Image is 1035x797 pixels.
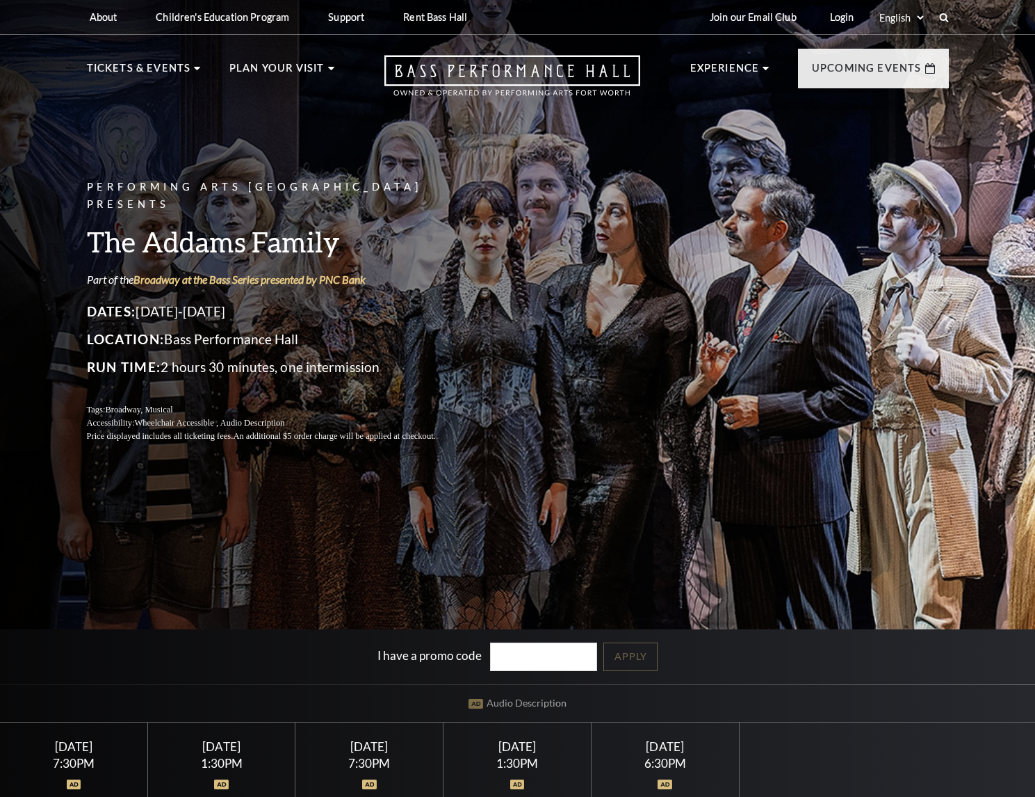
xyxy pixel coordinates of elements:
[87,272,469,287] p: Part of the
[87,179,469,214] p: Performing Arts [GEOGRAPHIC_DATA] Presents
[658,780,672,789] img: icon_ad.svg
[460,757,574,769] div: 1:30PM
[105,405,172,414] span: Broadway, Musical
[133,273,366,286] a: Broadway at the Bass Series presented by PNC Bank
[312,757,426,769] div: 7:30PM
[87,328,469,351] p: Bass Performance Hall
[812,60,922,85] p: Upcoming Events
[134,418,284,428] span: Wheelchair Accessible , Audio Description
[87,430,469,443] p: Price displayed includes all ticketing fees.
[312,739,426,754] div: [DATE]
[460,739,574,754] div: [DATE]
[229,60,325,85] p: Plan Your Visit
[87,224,469,259] h3: The Addams Family
[328,11,364,23] p: Support
[403,11,467,23] p: Rent Bass Hall
[87,403,469,417] p: Tags:
[377,648,482,663] label: I have a promo code
[877,11,926,24] select: Select:
[67,780,81,789] img: icon_ad.svg
[17,757,131,769] div: 7:30PM
[156,11,289,23] p: Children's Education Program
[87,331,165,347] span: Location:
[608,757,722,769] div: 6:30PM
[87,60,191,85] p: Tickets & Events
[87,356,469,378] p: 2 hours 30 minutes, one intermission
[608,739,722,754] div: [DATE]
[87,303,136,319] span: Dates:
[164,739,278,754] div: [DATE]
[87,300,469,323] p: [DATE]-[DATE]
[87,417,469,430] p: Accessibility:
[87,359,161,375] span: Run Time:
[164,757,278,769] div: 1:30PM
[214,780,229,789] img: icon_ad.svg
[510,780,525,789] img: icon_ad.svg
[233,431,435,441] span: An additional $5 order charge will be applied at checkout.
[362,780,377,789] img: icon_ad.svg
[17,739,131,754] div: [DATE]
[90,11,117,23] p: About
[690,60,760,85] p: Experience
